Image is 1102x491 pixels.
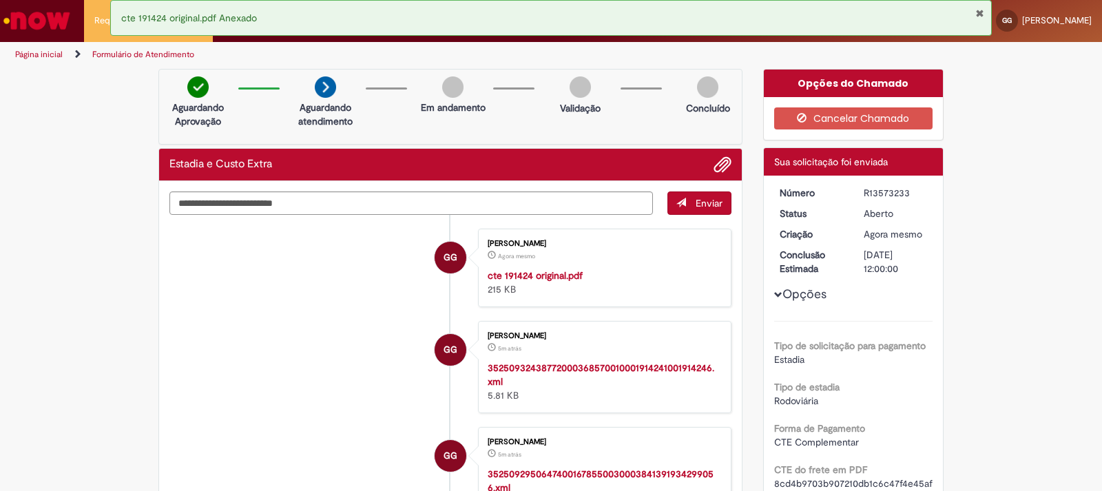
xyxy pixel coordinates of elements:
span: GG [444,439,457,472]
textarea: Digite sua mensagem aqui... [169,191,653,215]
ul: Trilhas de página [10,42,725,67]
div: [DATE] 12:00:00 [864,248,928,275]
img: img-circle-grey.png [697,76,718,98]
img: img-circle-grey.png [442,76,464,98]
div: R13573233 [864,186,928,200]
img: ServiceNow [1,7,72,34]
span: Enviar [696,197,722,209]
button: Enviar [667,191,731,215]
a: 35250932438772000368570010001914241001914246.xml [488,362,714,388]
span: [PERSON_NAME] [1022,14,1092,26]
span: Agora mesmo [864,228,922,240]
span: GG [444,333,457,366]
p: Concluído [686,101,730,115]
div: [PERSON_NAME] [488,438,717,446]
span: Agora mesmo [498,252,535,260]
div: [PERSON_NAME] [488,240,717,248]
a: cte 191424 original.pdf [488,269,583,282]
time: 27/09/2025 16:48:11 [498,252,535,260]
dt: Status [769,207,854,220]
span: 5m atrás [498,344,521,353]
div: Aberto [864,207,928,220]
time: 27/09/2025 16:47:38 [864,228,922,240]
div: 5.81 KB [488,361,717,402]
time: 27/09/2025 16:42:43 [498,450,521,459]
p: Em andamento [421,101,486,114]
a: Página inicial [15,49,63,60]
b: CTE do frete em PDF [774,463,867,476]
b: Tipo de solicitação para pagamento [774,339,926,352]
span: Rodoviária [774,395,818,407]
img: arrow-next.png [315,76,336,98]
h2: Estadia e Custo Extra Histórico de tíquete [169,158,272,171]
img: check-circle-green.png [187,76,209,98]
div: GILVAN MUNIZ GONCALVES [435,440,466,472]
button: Fechar Notificação [975,8,984,19]
span: cte 191424 original.pdf Anexado [121,12,257,24]
dt: Conclusão Estimada [769,248,854,275]
span: Requisições [94,14,143,28]
dt: Número [769,186,854,200]
span: 5m atrás [498,450,521,459]
b: Tipo de estadia [774,381,840,393]
div: 215 KB [488,269,717,296]
time: 27/09/2025 16:42:51 [498,344,521,353]
dt: Criação [769,227,854,241]
span: Sua solicitação foi enviada [774,156,888,168]
span: GG [444,241,457,274]
p: Validação [560,101,601,115]
img: img-circle-grey.png [570,76,591,98]
b: Forma de Pagamento [774,422,865,435]
div: [PERSON_NAME] [488,332,717,340]
div: Opções do Chamado [764,70,944,97]
p: Aguardando Aprovação [165,101,231,128]
button: Cancelar Chamado [774,107,933,129]
div: 27/09/2025 16:47:38 [864,227,928,241]
div: GILVAN MUNIZ GONCALVES [435,242,466,273]
span: CTE Complementar [774,436,859,448]
div: GILVAN MUNIZ GONCALVES [435,334,466,366]
p: Aguardando atendimento [292,101,359,128]
a: Formulário de Atendimento [92,49,194,60]
span: GG [1002,16,1012,25]
span: Estadia [774,353,804,366]
button: Adicionar anexos [714,156,731,174]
